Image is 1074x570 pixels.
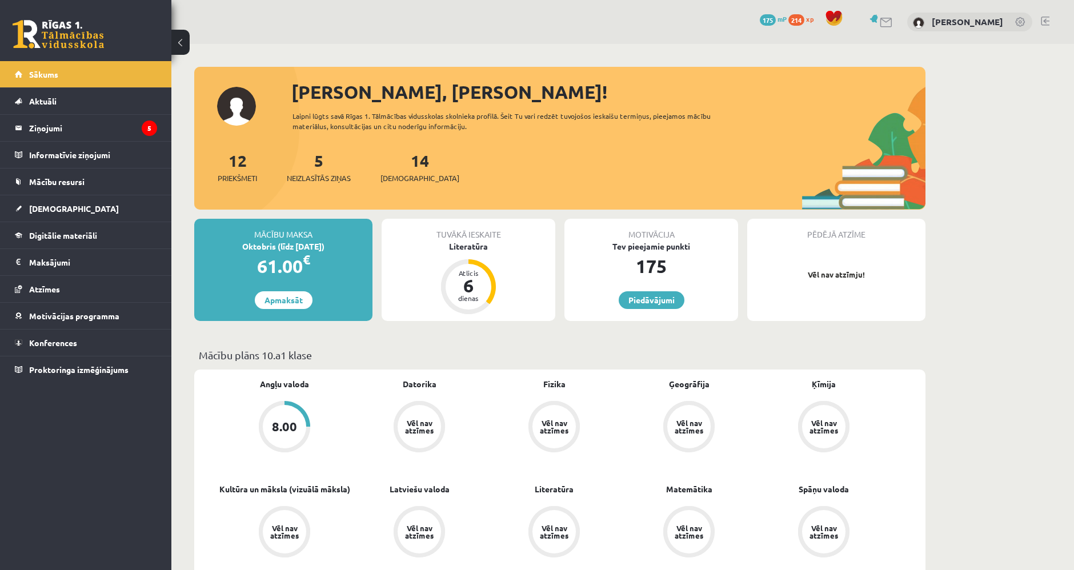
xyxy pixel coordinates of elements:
i: 5 [142,121,157,136]
span: Sākums [29,69,58,79]
div: dienas [451,295,486,302]
div: Vēl nav atzīmes [403,524,435,539]
a: Literatūra [535,483,574,495]
legend: Ziņojumi [29,115,157,141]
a: Datorika [403,378,436,390]
div: Vēl nav atzīmes [808,524,840,539]
div: 8.00 [272,420,297,433]
span: Proktoringa izmēģinājums [29,364,129,375]
div: Vēl nav atzīmes [808,419,840,434]
span: Digitālie materiāli [29,230,97,240]
a: Latviešu valoda [390,483,450,495]
span: € [303,251,310,268]
a: Ziņojumi5 [15,115,157,141]
a: [PERSON_NAME] [932,16,1003,27]
a: Vēl nav atzīmes [487,401,622,455]
div: Vēl nav atzīmes [268,524,300,539]
a: Maksājumi [15,249,157,275]
a: Literatūra Atlicis 6 dienas [382,240,555,316]
div: Oktobris (līdz [DATE]) [194,240,372,252]
span: Atzīmes [29,284,60,294]
a: Ģeogrāfija [669,378,710,390]
a: Konferences [15,330,157,356]
a: 14[DEMOGRAPHIC_DATA] [380,150,459,184]
a: Fizika [543,378,566,390]
legend: Informatīvie ziņojumi [29,142,157,168]
div: Atlicis [451,270,486,276]
a: Piedāvājumi [619,291,684,309]
div: Literatūra [382,240,555,252]
a: Vēl nav atzīmes [487,506,622,560]
div: Vēl nav atzīmes [538,524,570,539]
a: 175 mP [760,14,787,23]
div: Vēl nav atzīmes [403,419,435,434]
a: Vēl nav atzīmes [756,401,891,455]
span: 214 [788,14,804,26]
a: Proktoringa izmēģinājums [15,356,157,383]
div: 175 [564,252,738,280]
span: Neizlasītās ziņas [287,172,351,184]
div: Mācību maksa [194,219,372,240]
div: Vēl nav atzīmes [673,419,705,434]
p: Vēl nav atzīmju! [753,269,920,280]
img: Elizabete Klēra Kūla [913,17,924,29]
div: Tuvākā ieskaite [382,219,555,240]
a: 8.00 [217,401,352,455]
span: Motivācijas programma [29,311,119,321]
span: Konferences [29,338,77,348]
span: xp [806,14,813,23]
span: Priekšmeti [218,172,257,184]
span: [DEMOGRAPHIC_DATA] [29,203,119,214]
div: Tev pieejamie punkti [564,240,738,252]
a: Vēl nav atzīmes [352,401,487,455]
div: [PERSON_NAME], [PERSON_NAME]! [291,78,925,106]
p: Mācību plāns 10.a1 klase [199,347,921,363]
div: Pēdējā atzīme [747,219,925,240]
span: mP [778,14,787,23]
a: Digitālie materiāli [15,222,157,248]
a: Spāņu valoda [799,483,849,495]
span: Aktuāli [29,96,57,106]
a: 5Neizlasītās ziņas [287,150,351,184]
a: Ķīmija [812,378,836,390]
div: 6 [451,276,486,295]
a: Vēl nav atzīmes [622,401,756,455]
a: Vēl nav atzīmes [622,506,756,560]
a: Sākums [15,61,157,87]
a: 214 xp [788,14,819,23]
a: [DEMOGRAPHIC_DATA] [15,195,157,222]
a: Aktuāli [15,88,157,114]
span: Mācību resursi [29,176,85,187]
div: Vēl nav atzīmes [538,419,570,434]
span: [DEMOGRAPHIC_DATA] [380,172,459,184]
a: Vēl nav atzīmes [217,506,352,560]
div: Laipni lūgts savā Rīgas 1. Tālmācības vidusskolas skolnieka profilā. Šeit Tu vari redzēt tuvojošo... [292,111,731,131]
a: Motivācijas programma [15,303,157,329]
div: Vēl nav atzīmes [673,524,705,539]
a: Apmaksāt [255,291,312,309]
a: Angļu valoda [260,378,309,390]
a: 12Priekšmeti [218,150,257,184]
a: Atzīmes [15,276,157,302]
a: Mācību resursi [15,168,157,195]
div: 61.00 [194,252,372,280]
legend: Maksājumi [29,249,157,275]
a: Matemātika [666,483,712,495]
a: Informatīvie ziņojumi [15,142,157,168]
a: Vēl nav atzīmes [756,506,891,560]
a: Kultūra un māksla (vizuālā māksla) [219,483,350,495]
a: Vēl nav atzīmes [352,506,487,560]
a: Rīgas 1. Tālmācības vidusskola [13,20,104,49]
div: Motivācija [564,219,738,240]
span: 175 [760,14,776,26]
